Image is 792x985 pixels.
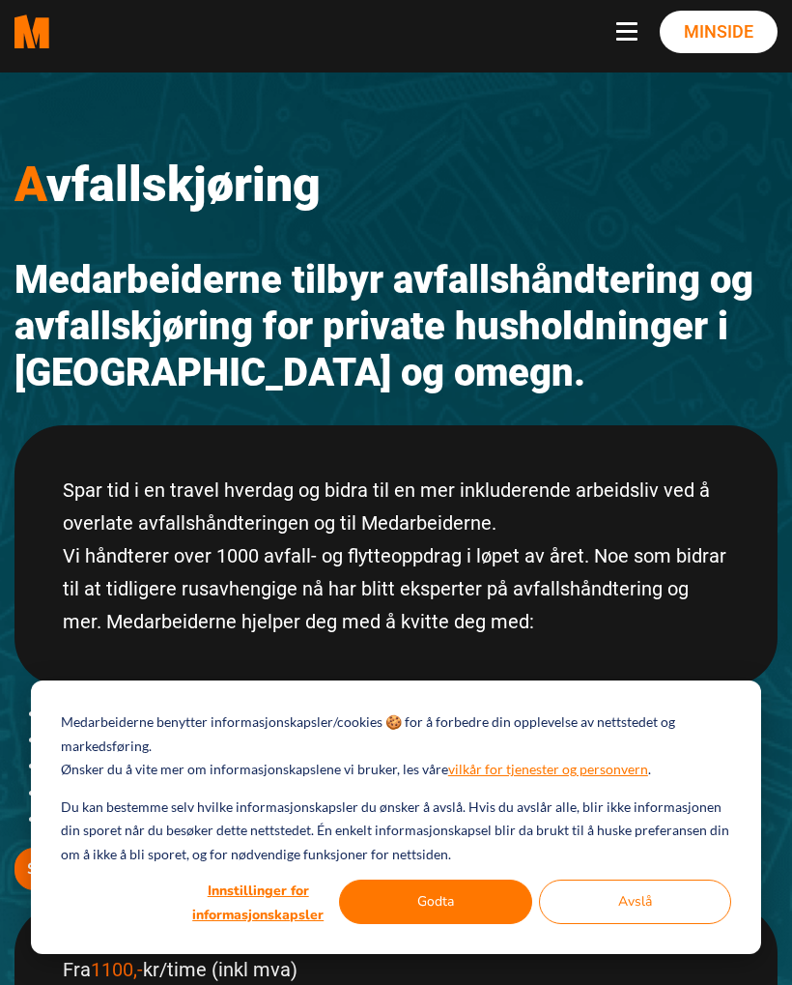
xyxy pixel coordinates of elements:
[61,710,731,758] p: Medarbeiderne benytter informasjonskapsler/cookies 🍪 for å forbedre din opplevelse av nettstedet ...
[539,880,732,924] button: Avslå
[14,257,778,396] h2: Medarbeiderne tilbyr avfallshåndtering og avfallskjøring for private husholdninger i [GEOGRAPHIC_...
[339,880,532,924] button: Godta
[61,796,731,867] p: Du kan bestemme selv hvilke informasjonskapsler du ønsker å avslå. Hvis du avslår alle, blir ikke...
[14,848,184,890] button: Send en forespørsel
[616,22,645,42] button: Navbar toggle button
[14,425,778,686] div: Spar tid i en travel hverdag og bidra til en mer inkluderende arbeidsliv ved å overlate avfallshå...
[14,156,778,214] h1: vfallskjøring
[27,858,171,880] b: Send en forespørsel
[31,681,761,954] div: Cookie banner
[91,958,143,981] span: 1100,-
[184,880,332,924] button: Innstillinger for informasjonskapsler
[14,157,46,213] span: A
[448,758,648,782] a: vilkår for tjenester og personvern
[660,11,778,53] a: Minside
[61,758,651,782] p: Ønsker du å vite mer om informasjonskapslene vi bruker, les våre .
